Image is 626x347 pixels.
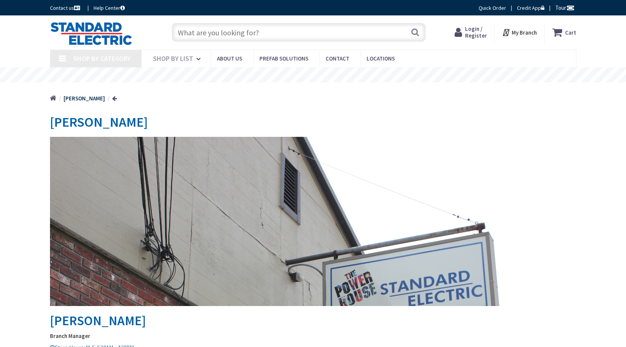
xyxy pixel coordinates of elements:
span: Prefab Solutions [259,55,308,62]
a: Cart [552,26,576,39]
span: [PERSON_NAME] [50,114,148,130]
span: Shop By Category [73,54,131,63]
span: Locations [367,55,395,62]
a: Login / Register [455,26,487,39]
a: Credit App [517,4,544,12]
a: Quick Order [479,4,506,12]
img: Standard Electric [50,22,132,45]
span: About Us [217,55,242,62]
span: Shop By List [153,54,193,63]
span: Contact [326,55,349,62]
a: Help Center [94,4,125,12]
strong: Cart [565,26,576,39]
span: Tour [555,4,574,11]
rs-layer: Coronavirus: Our Commitment to Our Employees and Customers [195,71,433,80]
strong: Branch Manager [50,332,576,340]
input: What are you looking for? [172,23,426,42]
h2: [PERSON_NAME] [50,137,576,328]
a: Contact us [50,4,82,12]
strong: My Branch [512,29,537,36]
strong: [PERSON_NAME] [64,95,105,102]
div: My Branch [502,26,537,39]
span: Login / Register [465,25,487,39]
